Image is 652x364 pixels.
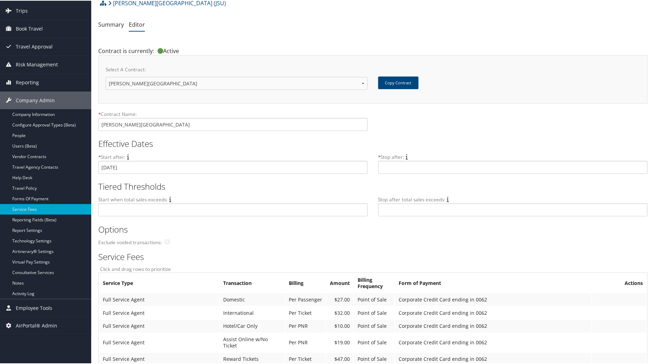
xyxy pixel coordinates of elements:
th: Service Type [99,273,219,292]
th: Amount [326,273,353,292]
td: Full Service Agent [99,293,219,305]
span: Contract is currently: [98,46,154,54]
span: Company Admin [16,91,55,109]
span: Point of Sale [358,295,387,302]
span: Per Passenger [289,295,322,302]
label: Start when total sales exceeds: [98,195,168,202]
td: $19.00 [326,333,353,352]
th: Form of Payment [395,273,592,292]
td: Assist Online w/No Ticket [220,333,285,352]
label: Start after: [98,153,126,160]
span: Active [154,46,179,54]
span: Risk Management [16,55,58,73]
span: Per PNR [289,339,308,345]
label: Click and drag rows to prioritize [98,265,643,272]
td: Domestic [220,293,285,305]
span: Per PNR [289,322,308,329]
button: Copy Contract [378,76,419,89]
td: $32.00 [326,306,353,319]
span: Point of Sale [358,339,387,345]
span: Point of Sale [358,309,387,316]
input: Name is required. [98,117,368,130]
td: Full Service Agent [99,319,219,332]
td: Corporate Credit Card ending in 0062 [395,306,592,319]
th: Billing Frequency [354,273,394,292]
h2: Options [98,223,643,235]
span: Trips [16,1,28,19]
label: Select A Contract: [106,65,368,76]
span: Per Ticket [289,309,312,316]
label: Stop after: [378,153,405,160]
td: Corporate Credit Card ending in 0062 [395,319,592,332]
h2: Effective Dates [98,137,643,149]
span: Book Travel [16,19,43,37]
td: $27.00 [326,293,353,305]
span: Reporting [16,73,39,91]
span: Point of Sale [358,355,387,362]
h2: Service Fees [98,250,643,262]
span: AirPortal® Admin [16,317,57,334]
td: Full Service Agent [99,333,219,352]
td: Corporate Credit Card ending in 0062 [395,293,592,305]
span: Travel Approval [16,37,53,55]
label: Stop after total sales exceeds: [378,195,446,202]
td: $10.00 [326,319,353,332]
span: Point of Sale [358,322,387,329]
td: Hotel/Car Only [220,319,285,332]
label: Exclude voided transactions: [98,238,164,245]
span: Per Ticket [289,355,312,362]
th: Billing [285,273,326,292]
td: Corporate Credit Card ending in 0062 [395,333,592,352]
td: International [220,306,285,319]
h2: Tiered Thresholds [98,180,643,192]
th: Actions [592,273,647,292]
label: Contract Name: [98,110,368,117]
span: Employee Tools [16,299,52,316]
a: Summary [98,20,124,28]
a: Editor [129,20,145,28]
th: Transaction [220,273,285,292]
td: Full Service Agent [99,306,219,319]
